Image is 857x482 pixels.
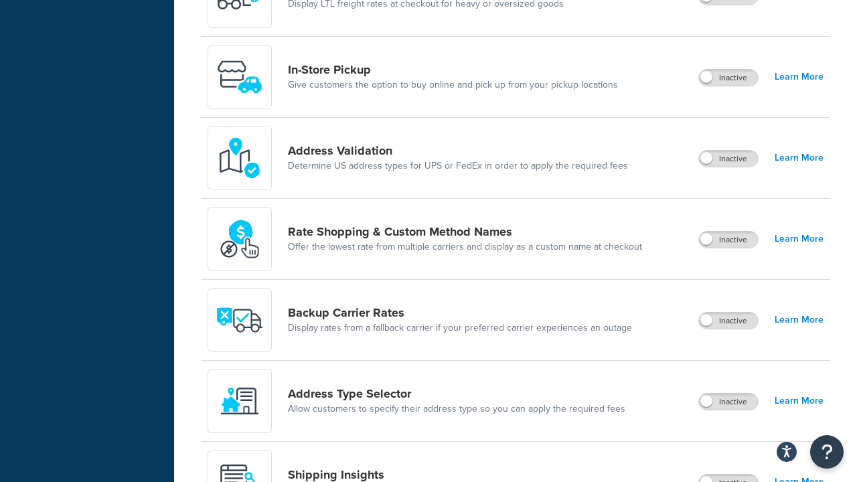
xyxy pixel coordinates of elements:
[288,78,618,92] a: Give customers the option to buy online and pick up from your pickup locations
[288,224,642,239] a: Rate Shopping & Custom Method Names
[775,392,824,410] a: Learn More
[216,378,263,424] img: wNXZ4XiVfOSSwAAAABJRU5ErkJggg==
[288,467,610,482] a: Shipping Insights
[288,402,625,416] a: Allow customers to specify their address type so you can apply the required fees
[699,232,758,248] label: Inactive
[699,394,758,410] label: Inactive
[216,135,263,181] img: kIG8fy0lQAAAABJRU5ErkJggg==
[216,54,263,100] img: wfgcfpwTIucLEAAAAASUVORK5CYII=
[288,62,618,77] a: In-Store Pickup
[699,70,758,86] label: Inactive
[216,297,263,343] img: icon-duo-feat-backup-carrier-4420b188.png
[775,68,824,86] a: Learn More
[775,230,824,248] a: Learn More
[775,311,824,329] a: Learn More
[288,159,628,173] a: Determine US address types for UPS or FedEx in order to apply the required fees
[699,151,758,167] label: Inactive
[288,240,642,254] a: Offer the lowest rate from multiple carriers and display as a custom name at checkout
[288,143,628,158] a: Address Validation
[216,216,263,262] img: icon-duo-feat-rate-shopping-ecdd8bed.png
[288,386,625,401] a: Address Type Selector
[810,435,844,469] button: Open Resource Center
[775,149,824,167] a: Learn More
[288,305,632,320] a: Backup Carrier Rates
[288,321,632,335] a: Display rates from a fallback carrier if your preferred carrier experiences an outage
[699,313,758,329] label: Inactive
